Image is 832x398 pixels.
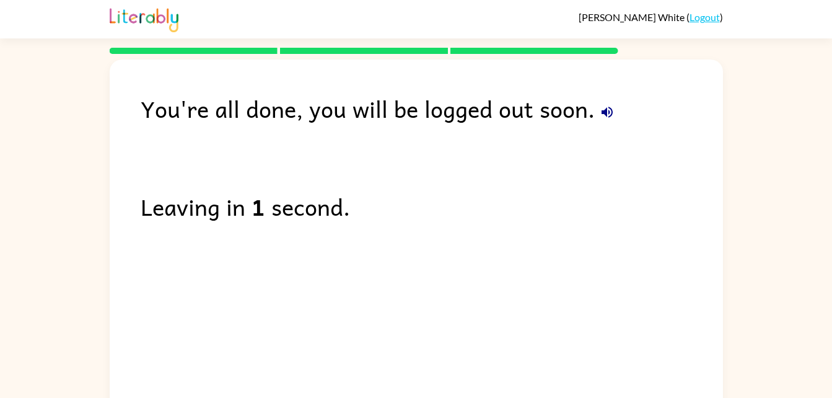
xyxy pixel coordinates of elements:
div: You're all done, you will be logged out soon. [141,91,723,126]
a: Logout [690,11,720,23]
b: 1 [252,188,265,224]
div: ( ) [579,11,723,23]
img: Literably [110,5,178,32]
span: [PERSON_NAME] White [579,11,686,23]
div: Leaving in second. [141,188,723,224]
